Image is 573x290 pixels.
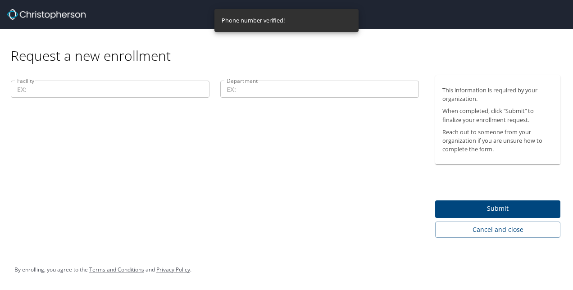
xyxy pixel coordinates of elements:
[89,266,144,273] a: Terms and Conditions
[435,222,560,238] button: Cancel and close
[156,266,190,273] a: Privacy Policy
[442,128,553,154] p: Reach out to someone from your organization if you are unsure how to complete the form.
[7,9,86,20] img: cbt logo
[222,12,285,29] div: Phone number verified!
[11,29,568,64] div: Request a new enrollment
[220,81,419,98] input: EX:
[442,107,553,124] p: When completed, click “Submit” to finalize your enrollment request.
[14,258,191,281] div: By enrolling, you agree to the and .
[442,86,553,103] p: This information is required by your organization.
[442,203,553,214] span: Submit
[11,81,209,98] input: EX:
[435,200,560,218] button: Submit
[442,224,553,236] span: Cancel and close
